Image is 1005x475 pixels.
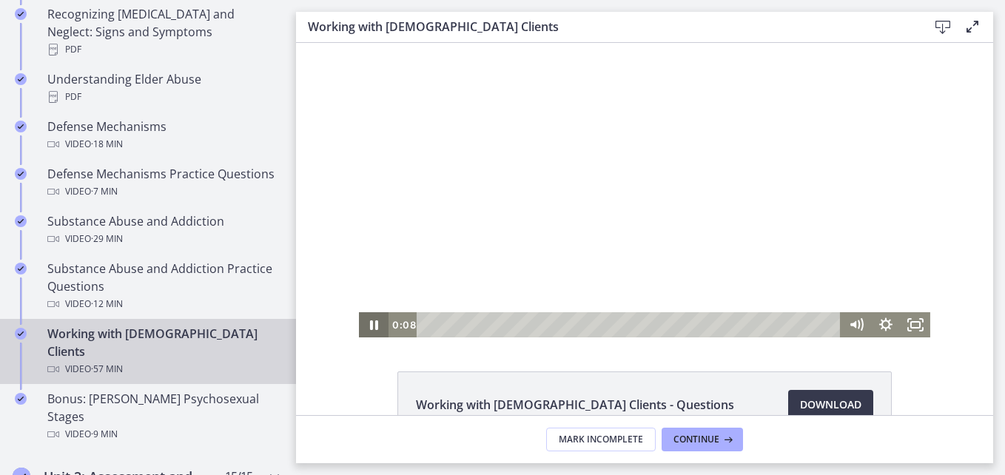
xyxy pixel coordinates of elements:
div: Video [47,360,278,378]
div: Substance Abuse and Addiction [47,212,278,248]
i: Completed [15,121,27,132]
i: Completed [15,215,27,227]
div: Recognizing [MEDICAL_DATA] and Neglect: Signs and Symptoms [47,5,278,58]
span: Download [800,396,861,414]
button: Mark Incomplete [546,428,656,451]
iframe: Video Lesson [296,43,993,337]
button: Continue [662,428,743,451]
div: Defense Mechanisms Practice Questions [47,165,278,201]
span: · 29 min [91,230,123,248]
i: Completed [15,8,27,20]
button: Mute [545,269,575,294]
div: Understanding Elder Abuse [47,70,278,106]
button: Show settings menu [575,269,605,294]
div: Bonus: [PERSON_NAME] Psychosexual Stages [47,390,278,443]
button: Fullscreen [605,269,634,294]
div: Video [47,183,278,201]
span: · 57 min [91,360,123,378]
div: Video [47,295,278,313]
i: Completed [15,328,27,340]
span: · 9 min [91,425,118,443]
div: PDF [47,41,278,58]
span: · 12 min [91,295,123,313]
h3: Working with [DEMOGRAPHIC_DATA] Clients [308,18,904,36]
div: Video [47,230,278,248]
span: · 18 min [91,135,123,153]
div: Video [47,425,278,443]
div: Defense Mechanisms [47,118,278,153]
i: Completed [15,393,27,405]
span: Working with [DEMOGRAPHIC_DATA] Clients - Questions [416,396,734,414]
span: Mark Incomplete [559,434,643,445]
div: PDF [47,88,278,106]
i: Completed [15,73,27,85]
a: Download [788,390,873,420]
i: Completed [15,263,27,274]
div: Video [47,135,278,153]
div: Working with [DEMOGRAPHIC_DATA] Clients [47,325,278,378]
i: Completed [15,168,27,180]
span: · 7 min [91,183,118,201]
span: Continue [673,434,719,445]
div: Substance Abuse and Addiction Practice Questions [47,260,278,313]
